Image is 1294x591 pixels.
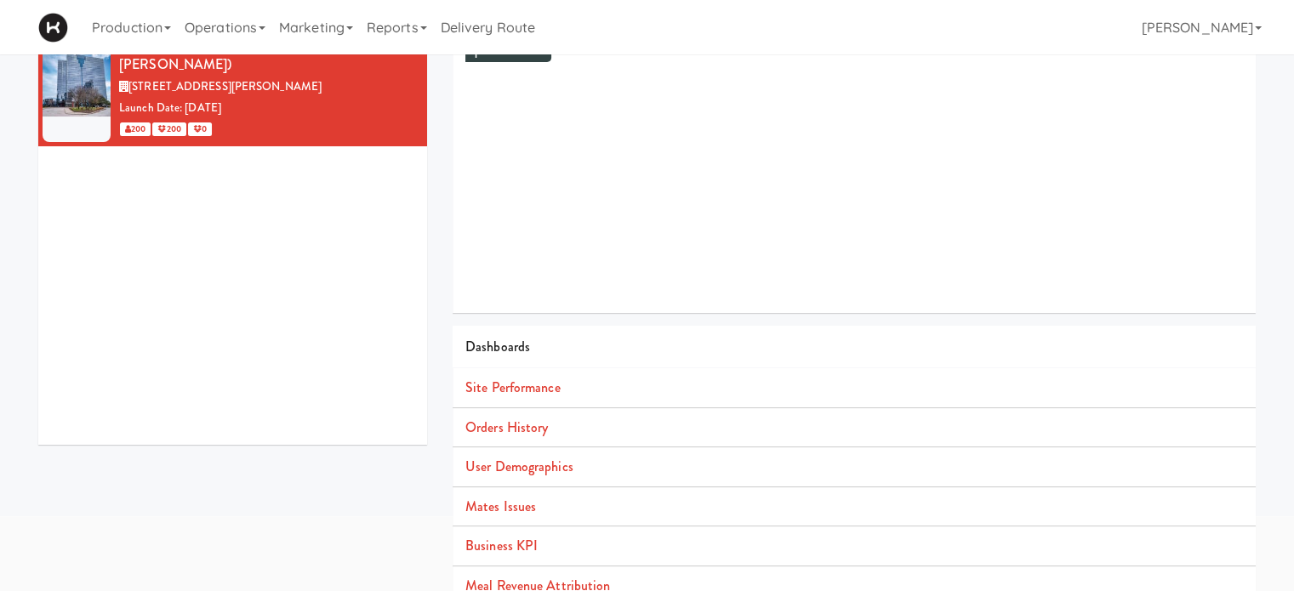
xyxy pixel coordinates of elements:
[128,78,322,94] span: [STREET_ADDRESS][PERSON_NAME]
[465,457,573,476] a: User Demographics
[465,337,530,356] span: Dashboards
[465,536,538,555] a: Business KPI
[465,378,561,397] a: Site Performance
[465,418,548,437] a: Orders History
[188,122,212,136] span: 0
[38,13,68,43] img: Micromart
[465,497,536,516] a: Mates Issues
[119,98,414,119] div: Launch Date: [DATE]
[120,122,151,136] span: 200
[38,20,427,146] li: [STREET_ADDRESS][PERSON_NAME] (2075-[PERSON_NAME])[STREET_ADDRESS][PERSON_NAME]Launch Date: [DATE...
[152,122,185,136] span: 200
